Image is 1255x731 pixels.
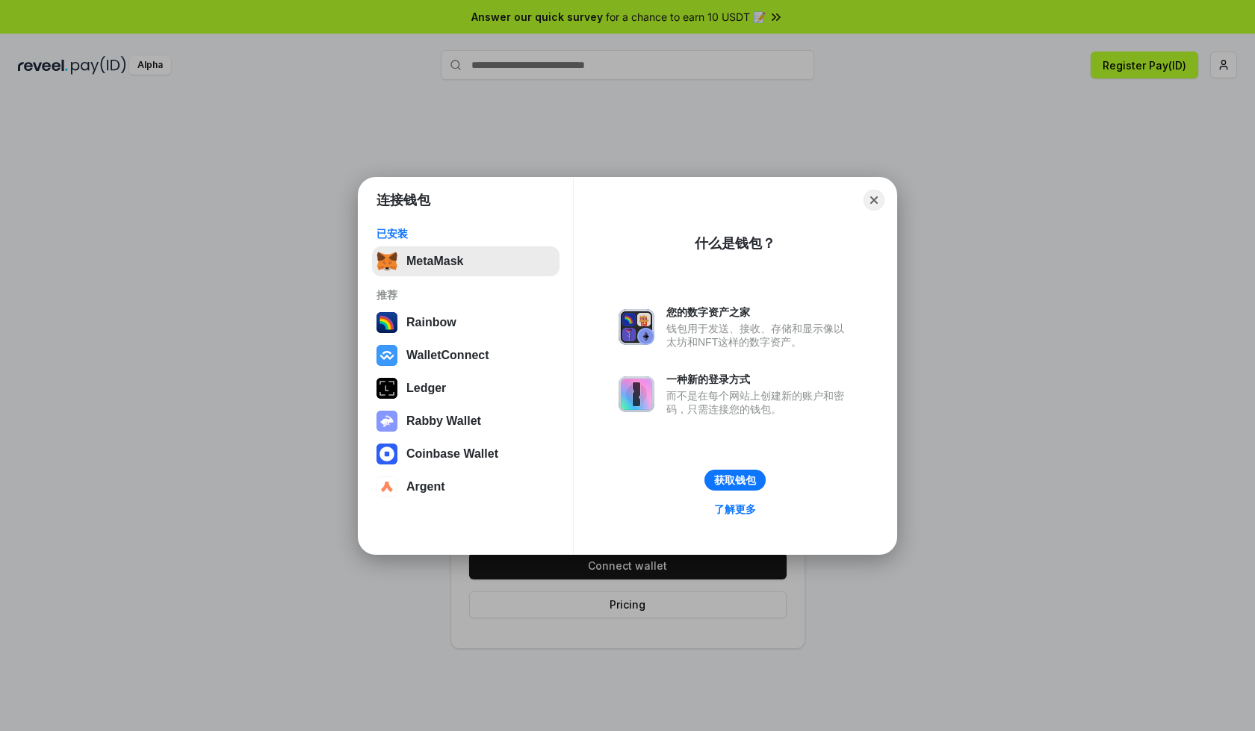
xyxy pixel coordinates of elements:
[666,373,852,386] div: 一种新的登录方式
[372,308,560,337] button: Rainbow
[372,406,560,436] button: Rabby Wallet
[376,378,397,399] img: svg+xml,%3Csvg%20xmlns%3D%22http%3A%2F%2Fwww.w3.org%2F2000%2Fsvg%22%20width%3D%2228%22%20height%3...
[695,234,775,252] div: 什么是钱包？
[704,470,766,491] button: 获取钱包
[372,439,560,469] button: Coinbase Wallet
[666,322,852,349] div: 钱包用于发送、接收、存储和显示像以太坊和NFT这样的数字资产。
[406,382,446,395] div: Ledger
[619,376,654,412] img: svg+xml,%3Csvg%20xmlns%3D%22http%3A%2F%2Fwww.w3.org%2F2000%2Fsvg%22%20fill%3D%22none%22%20viewBox...
[406,349,489,362] div: WalletConnect
[376,191,430,209] h1: 连接钱包
[705,500,765,519] a: 了解更多
[376,227,555,240] div: 已安装
[372,373,560,403] button: Ledger
[376,345,397,366] img: svg+xml,%3Csvg%20width%3D%2228%22%20height%3D%2228%22%20viewBox%3D%220%200%2028%2028%22%20fill%3D...
[619,309,654,345] img: svg+xml,%3Csvg%20xmlns%3D%22http%3A%2F%2Fwww.w3.org%2F2000%2Fsvg%22%20fill%3D%22none%22%20viewBox...
[376,476,397,497] img: svg+xml,%3Csvg%20width%3D%2228%22%20height%3D%2228%22%20viewBox%3D%220%200%2028%2028%22%20fill%3D...
[406,414,481,428] div: Rabby Wallet
[372,472,560,502] button: Argent
[376,312,397,333] img: svg+xml,%3Csvg%20width%3D%22120%22%20height%3D%22120%22%20viewBox%3D%220%200%20120%20120%22%20fil...
[376,411,397,432] img: svg+xml,%3Csvg%20xmlns%3D%22http%3A%2F%2Fwww.w3.org%2F2000%2Fsvg%22%20fill%3D%22none%22%20viewBox...
[406,447,498,461] div: Coinbase Wallet
[372,246,560,276] button: MetaMask
[666,389,852,416] div: 而不是在每个网站上创建新的账户和密码，只需连接您的钱包。
[406,316,456,329] div: Rainbow
[666,305,852,319] div: 您的数字资产之家
[376,251,397,272] img: svg+xml,%3Csvg%20fill%3D%22none%22%20height%3D%2233%22%20viewBox%3D%220%200%2035%2033%22%20width%...
[376,288,555,302] div: 推荐
[406,480,445,494] div: Argent
[864,190,884,211] button: Close
[714,473,756,487] div: 获取钱包
[406,255,463,268] div: MetaMask
[376,444,397,464] img: svg+xml,%3Csvg%20width%3D%2228%22%20height%3D%2228%22%20viewBox%3D%220%200%2028%2028%22%20fill%3D...
[372,340,560,370] button: WalletConnect
[714,503,756,516] div: 了解更多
